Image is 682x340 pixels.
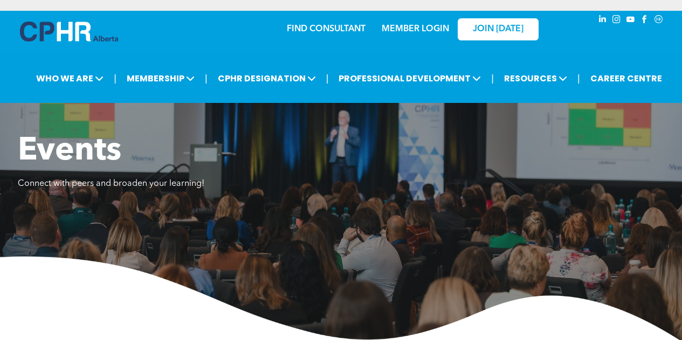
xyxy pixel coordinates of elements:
li: | [114,67,116,89]
span: Events [18,135,121,168]
li: | [577,67,580,89]
span: Connect with peers and broaden your learning! [18,179,204,188]
a: MEMBER LOGIN [382,25,449,33]
span: JOIN [DATE] [473,24,523,34]
a: linkedin [597,13,609,28]
a: CAREER CENTRE [587,68,665,88]
a: FIND CONSULTANT [287,25,366,33]
img: A blue and white logo for cp alberta [20,22,118,41]
a: JOIN [DATE] [458,18,539,40]
span: PROFESSIONAL DEVELOPMENT [335,68,484,88]
a: facebook [639,13,651,28]
a: instagram [611,13,623,28]
li: | [205,67,208,89]
li: | [326,67,329,89]
span: RESOURCES [501,68,570,88]
span: WHO WE ARE [33,68,107,88]
span: CPHR DESIGNATION [215,68,319,88]
a: youtube [625,13,637,28]
li: | [491,67,494,89]
span: MEMBERSHIP [123,68,198,88]
a: Social network [653,13,665,28]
